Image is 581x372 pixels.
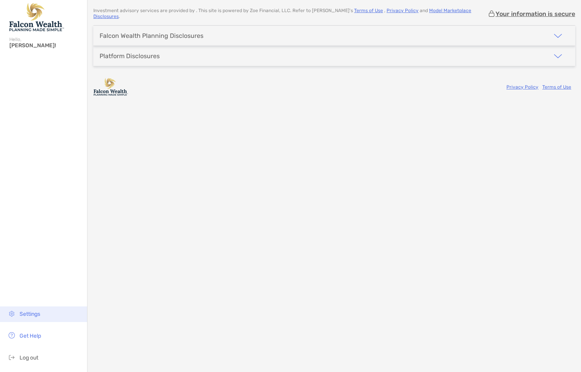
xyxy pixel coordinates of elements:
span: Settings [20,311,40,317]
img: settings icon [7,309,16,318]
span: [PERSON_NAME]! [9,42,82,49]
img: company logo [93,78,128,96]
img: icon arrow [553,52,563,61]
a: Terms of Use [542,84,571,90]
div: Platform Disclosures [100,52,160,60]
a: Terms of Use [354,8,383,13]
p: Investment advisory services are provided by . This site is powered by Zoe Financial, LLC. Refer ... [93,8,488,20]
a: Model Marketplace Disclosures [93,8,471,19]
img: logout icon [7,352,16,362]
a: Privacy Policy [506,84,538,90]
a: Privacy Policy [387,8,419,13]
img: Falcon Wealth Planning Logo [9,3,64,31]
p: Your information is secure [495,10,575,18]
span: Log out [20,354,38,361]
div: Falcon Wealth Planning Disclosures [100,32,203,39]
span: Get Help [20,333,41,339]
img: get-help icon [7,331,16,340]
img: icon arrow [553,31,563,41]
